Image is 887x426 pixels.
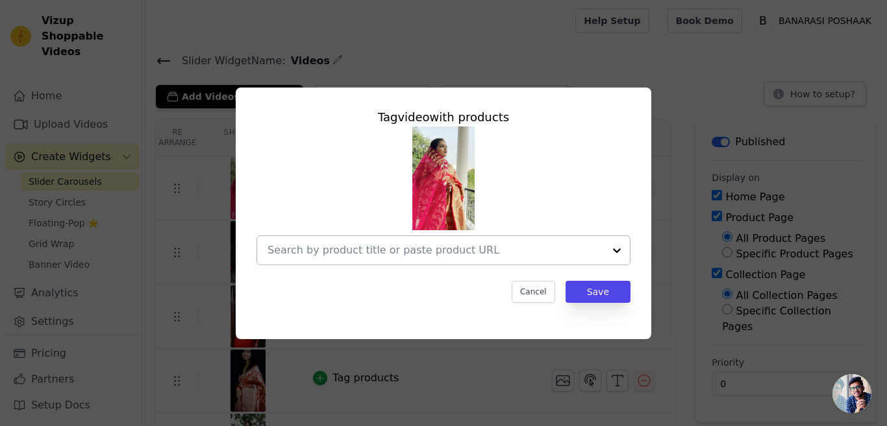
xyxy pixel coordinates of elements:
button: Save [566,281,631,303]
div: Tag video with products [256,108,631,126]
input: Search by product title or paste product URL [268,243,604,258]
button: Cancel [512,281,555,303]
div: Open chat [832,374,871,413]
img: reel-preview-qj1y4u-qu.myshopify.com-3238503115649190273_58374527546.jpeg [412,126,475,230]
